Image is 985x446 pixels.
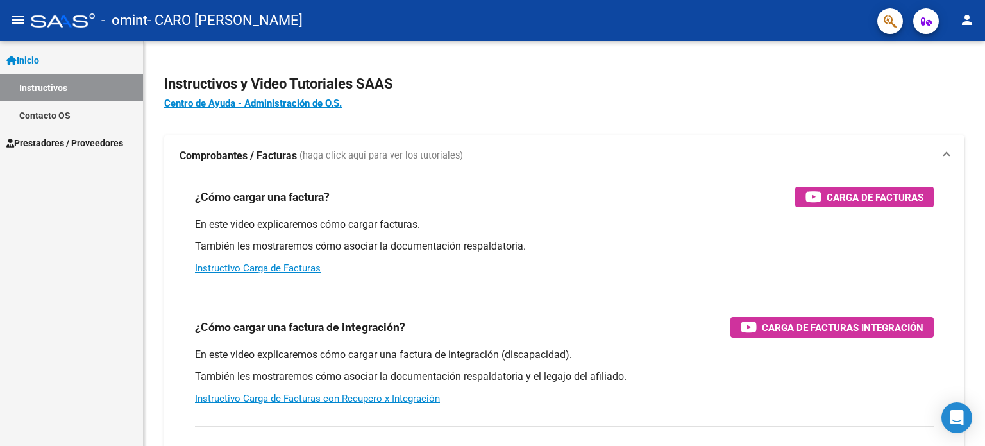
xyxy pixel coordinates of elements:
p: También les mostraremos cómo asociar la documentación respaldatoria y el legajo del afiliado. [195,370,934,384]
mat-icon: person [959,12,975,28]
p: En este video explicaremos cómo cargar una factura de integración (discapacidad). [195,348,934,362]
span: - omint [101,6,147,35]
div: Open Intercom Messenger [941,402,972,433]
span: Inicio [6,53,39,67]
strong: Comprobantes / Facturas [180,149,297,163]
mat-icon: menu [10,12,26,28]
button: Carga de Facturas Integración [730,317,934,338]
span: - CARO [PERSON_NAME] [147,6,303,35]
button: Carga de Facturas [795,187,934,207]
a: Instructivo Carga de Facturas con Recupero x Integración [195,393,440,404]
span: (haga click aquí para ver los tutoriales) [299,149,463,163]
span: Carga de Facturas Integración [762,320,923,336]
h2: Instructivos y Video Tutoriales SAAS [164,72,964,96]
span: Carga de Facturas [827,189,923,205]
a: Centro de Ayuda - Administración de O.S. [164,98,342,109]
span: Prestadores / Proveedores [6,136,123,150]
mat-expansion-panel-header: Comprobantes / Facturas (haga click aquí para ver los tutoriales) [164,135,964,176]
h3: ¿Cómo cargar una factura? [195,188,330,206]
p: También les mostraremos cómo asociar la documentación respaldatoria. [195,239,934,253]
a: Instructivo Carga de Facturas [195,262,321,274]
h3: ¿Cómo cargar una factura de integración? [195,318,405,336]
p: En este video explicaremos cómo cargar facturas. [195,218,934,232]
